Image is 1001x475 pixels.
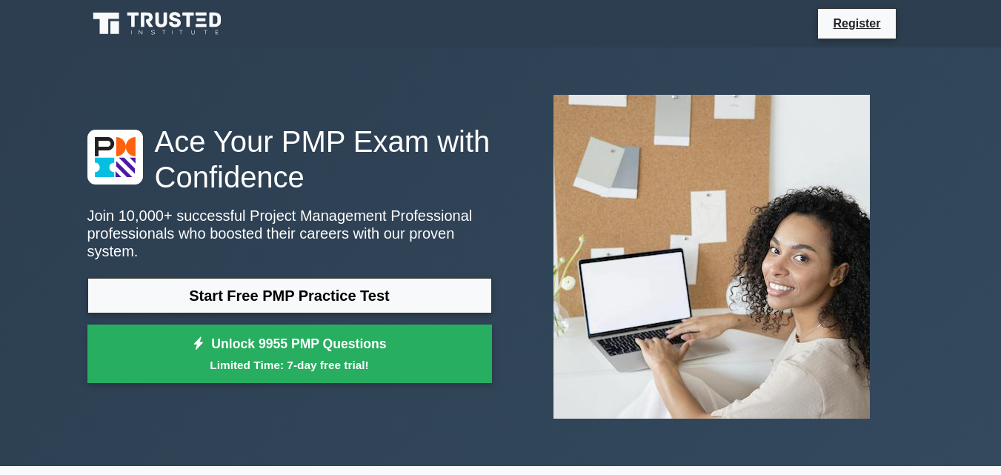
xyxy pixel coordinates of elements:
[106,356,473,373] small: Limited Time: 7-day free trial!
[824,14,889,33] a: Register
[87,325,492,384] a: Unlock 9955 PMP QuestionsLimited Time: 7-day free trial!
[87,124,492,195] h1: Ace Your PMP Exam with Confidence
[87,278,492,313] a: Start Free PMP Practice Test
[87,207,492,260] p: Join 10,000+ successful Project Management Professional professionals who boosted their careers w...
